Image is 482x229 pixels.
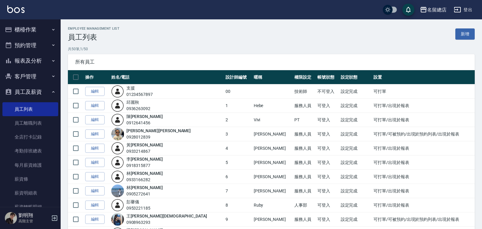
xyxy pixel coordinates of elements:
[372,198,475,212] td: 可打單/出現於報表
[293,141,316,155] td: 服務人員
[339,84,372,99] td: 設定完成
[339,99,372,113] td: 設定完成
[293,99,316,113] td: 服務人員
[316,141,339,155] td: 可登入
[372,184,475,198] td: 可打單/出現於報表
[126,177,163,183] div: 0933166282
[111,185,124,197] img: avatar.jpeg
[316,113,339,127] td: 可登入
[2,172,58,186] a: 薪資條
[18,212,49,218] h5: 劉明翔
[2,102,58,116] a: 員工列表
[126,120,163,126] div: 0912641456
[2,53,58,69] button: 報表及分析
[126,86,135,90] a: 支援
[252,113,293,127] td: Vivi
[18,218,49,224] p: 高階主管
[224,127,252,141] td: 3
[126,162,163,169] div: 0918315877
[402,4,414,16] button: save
[2,144,58,158] a: 考勤排班總表
[111,156,124,169] img: user-login-man-human-body-mobile-person-512.png
[224,99,252,113] td: 1
[126,91,153,98] div: 01234567897
[110,70,224,84] th: 姓名/電話
[372,141,475,155] td: 可打單/出現於報表
[84,70,110,84] th: 操作
[2,38,58,53] button: 預約管理
[252,184,293,198] td: [PERSON_NAME]
[372,212,475,227] td: 可打單/可被預約/出現於預約列表/出現於報表
[372,70,475,84] th: 設置
[339,70,372,84] th: 設定狀態
[2,130,58,144] a: 全店打卡記錄
[126,157,163,162] a: 李[PERSON_NAME]
[5,212,17,224] img: Person
[85,201,105,210] a: 編輯
[339,141,372,155] td: 設定完成
[85,172,105,182] a: 編輯
[111,199,124,211] img: user-login-man-human-body-mobile-person-512.png
[126,191,163,197] div: 0905272641
[339,184,372,198] td: 設定完成
[293,184,316,198] td: 服務人員
[316,70,339,84] th: 帳號狀態
[372,127,475,141] td: 可打單/可被預約/出現於預約列表/出現於報表
[252,170,293,184] td: [PERSON_NAME]
[85,158,105,167] a: 編輯
[372,99,475,113] td: 可打單/出現於報表
[427,6,447,14] div: 名留總店
[126,106,151,112] div: 0936263092
[372,84,475,99] td: 可打單
[126,128,191,133] a: [PERSON_NAME][PERSON_NAME]
[252,127,293,141] td: [PERSON_NAME]
[111,142,124,155] img: user-login-man-human-body-mobile-person-512.png
[126,185,163,190] a: 林[PERSON_NAME]
[339,113,372,127] td: 設定完成
[224,198,252,212] td: 8
[224,155,252,170] td: 5
[316,99,339,113] td: 可登入
[2,158,58,172] a: 每月薪資維護
[126,148,163,155] div: 0933214867
[293,198,316,212] td: 人事部
[85,129,105,139] a: 編輯
[252,141,293,155] td: [PERSON_NAME]
[85,215,105,224] a: 編輯
[126,214,207,218] a: 王[PERSON_NAME][DEMOGRAPHIC_DATA]
[372,155,475,170] td: 可打單/出現於報表
[252,198,293,212] td: Ruby
[7,5,25,13] img: Logo
[85,115,105,125] a: 編輯
[293,127,316,141] td: 服務人員
[316,127,339,141] td: 可登入
[372,170,475,184] td: 可打單/出現於報表
[417,4,449,16] button: 名留總店
[372,113,475,127] td: 可打單/出現於報表
[111,113,124,126] img: user-login-man-human-body-mobile-person-512.png
[252,155,293,170] td: [PERSON_NAME]
[111,213,124,226] img: avatar.jpeg
[85,101,105,110] a: 編輯
[68,33,119,41] h3: 員工列表
[85,186,105,196] a: 編輯
[111,99,124,112] img: user-login-man-human-body-mobile-person-512.png
[126,114,163,119] a: 陳[PERSON_NAME]
[224,141,252,155] td: 4
[224,113,252,127] td: 2
[316,155,339,170] td: 可登入
[293,70,316,84] th: 權限設定
[293,155,316,170] td: 服務人員
[224,70,252,84] th: 設計師編號
[2,84,58,100] button: 員工及薪資
[316,198,339,212] td: 可登入
[224,212,252,227] td: 9
[316,84,339,99] td: 不可登入
[339,198,372,212] td: 設定完成
[126,142,163,147] a: 黃[PERSON_NAME]
[316,184,339,198] td: 可登入
[293,212,316,227] td: 服務人員
[85,87,105,96] a: 編輯
[126,100,139,105] a: 邱麗秋
[339,170,372,184] td: 設定完成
